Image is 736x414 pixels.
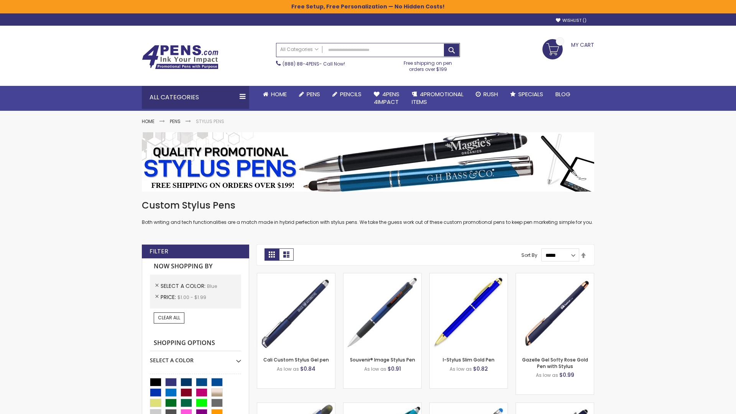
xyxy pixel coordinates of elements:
[207,283,217,289] span: Blue
[142,45,219,69] img: 4Pens Custom Pens and Promotional Products
[521,252,537,258] label: Sort By
[516,273,594,351] img: Gazelle Gel Softy Rose Gold Pen with Stylus-Blue
[300,365,315,373] span: $0.84
[271,90,287,98] span: Home
[396,57,460,72] div: Free shipping on pen orders over $199
[150,351,241,364] div: Select A Color
[257,86,293,103] a: Home
[516,273,594,279] a: Gazelle Gel Softy Rose Gold Pen with Stylus-Blue
[161,293,177,301] span: Price
[257,273,335,279] a: Cali Custom Stylus Gel pen-Blue
[142,199,594,212] h1: Custom Stylus Pens
[470,86,504,103] a: Rush
[170,118,181,125] a: Pens
[150,258,241,274] strong: Now Shopping by
[343,273,421,279] a: Souvenir® Image Stylus Pen-Blue
[473,365,488,373] span: $0.82
[149,247,168,256] strong: Filter
[430,273,508,351] img: I-Stylus Slim Gold-Blue
[483,90,498,98] span: Rush
[343,273,421,351] img: Souvenir® Image Stylus Pen-Blue
[293,86,326,103] a: Pens
[276,43,322,56] a: All Categories
[177,294,206,301] span: $1.00 - $1.99
[516,402,594,409] a: Custom Soft Touch® Metal Pens with Stylus-Blue
[406,86,470,111] a: 4PROMOTIONALITEMS
[283,61,319,67] a: (888) 88-4PENS
[412,90,463,106] span: 4PROMOTIONAL ITEMS
[364,366,386,372] span: As low as
[522,356,588,369] a: Gazelle Gel Softy Rose Gold Pen with Stylus
[518,90,543,98] span: Specials
[264,248,279,261] strong: Grid
[443,356,495,363] a: I-Stylus Slim Gold Pen
[263,356,329,363] a: Cali Custom Stylus Gel pen
[283,61,345,67] span: - Call Now!
[196,118,224,125] strong: Stylus Pens
[277,366,299,372] span: As low as
[257,273,335,351] img: Cali Custom Stylus Gel pen-Blue
[559,371,574,379] span: $0.99
[549,86,577,103] a: Blog
[343,402,421,409] a: Neon Stylus Highlighter-Pen Combo-Blue
[142,86,249,109] div: All Categories
[307,90,320,98] span: Pens
[280,46,319,53] span: All Categories
[350,356,415,363] a: Souvenir® Image Stylus Pen
[374,90,399,106] span: 4Pens 4impact
[504,86,549,103] a: Specials
[340,90,361,98] span: Pencils
[536,372,558,378] span: As low as
[154,312,184,323] a: Clear All
[555,90,570,98] span: Blog
[430,402,508,409] a: Islander Softy Gel with Stylus - ColorJet Imprint-Blue
[257,402,335,409] a: Souvenir® Jalan Highlighter Stylus Pen Combo-Blue
[161,282,207,290] span: Select A Color
[388,365,401,373] span: $0.91
[368,86,406,111] a: 4Pens4impact
[142,132,594,192] img: Stylus Pens
[450,366,472,372] span: As low as
[326,86,368,103] a: Pencils
[142,199,594,226] div: Both writing and tech functionalities are a match made in hybrid perfection with stylus pens. We ...
[556,18,586,23] a: Wishlist
[158,314,180,321] span: Clear All
[150,335,241,352] strong: Shopping Options
[142,118,154,125] a: Home
[430,273,508,279] a: I-Stylus Slim Gold-Blue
